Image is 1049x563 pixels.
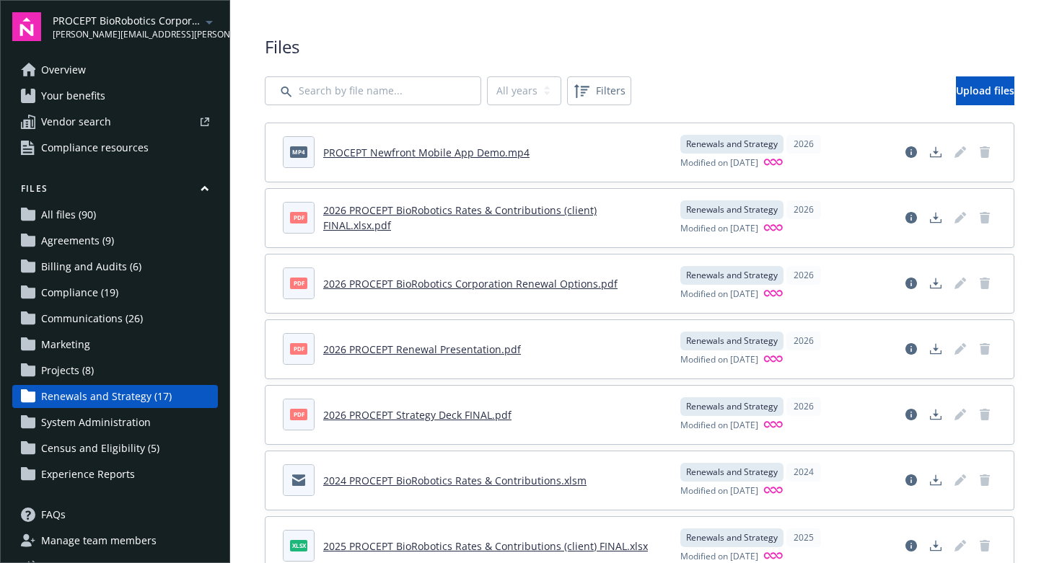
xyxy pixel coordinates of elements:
[290,540,307,551] span: xlsx
[12,281,218,304] a: Compliance (19)
[265,35,1014,59] span: Files
[949,272,972,295] span: Edit document
[41,463,135,486] span: Experience Reports
[53,28,201,41] span: [PERSON_NAME][EMAIL_ADDRESS][PERSON_NAME][DOMAIN_NAME]
[973,206,996,229] span: Delete document
[12,110,218,133] a: Vendor search
[12,12,41,41] img: navigator-logo.svg
[41,229,114,252] span: Agreements (9)
[290,343,307,354] span: pdf
[924,141,947,164] a: Download document
[41,84,105,107] span: Your benefits
[924,272,947,295] a: Download document
[41,385,172,408] span: Renewals and Strategy (17)
[41,503,66,526] span: FAQs
[41,333,90,356] span: Marketing
[290,409,307,420] span: pdf
[900,337,923,360] a: View file details
[786,528,821,547] div: 2025
[12,307,218,330] a: Communications (26)
[41,437,159,460] span: Census and Eligibility (5)
[680,353,758,367] span: Modified on [DATE]
[973,469,996,492] span: Delete document
[12,333,218,356] a: Marketing
[323,408,512,422] a: 2026 PROCEPT Strategy Deck FINAL.pdf
[12,203,218,226] a: All files (90)
[41,255,141,278] span: Billing and Audits (6)
[12,529,218,552] a: Manage team members
[949,469,972,492] span: Edit document
[924,206,947,229] a: Download document
[686,269,778,282] span: Renewals and Strategy
[41,203,96,226] span: All files (90)
[686,531,778,544] span: Renewals and Strategy
[973,272,996,295] span: Delete document
[973,534,996,557] span: Delete document
[900,141,923,164] a: View file details
[323,342,521,356] a: 2026 PROCEPT Renewal Presentation.pdf
[949,206,972,229] span: Edit document
[12,437,218,460] a: Census and Eligibility (5)
[973,403,996,426] span: Delete document
[12,58,218,81] a: Overview
[265,76,481,105] input: Search by file name...
[686,466,778,479] span: Renewals and Strategy
[12,411,218,434] a: System Administration
[786,266,821,285] div: 2026
[290,146,307,157] span: mp4
[53,13,201,28] span: PROCEPT BioRobotics Corporation
[686,400,778,413] span: Renewals and Strategy
[900,534,923,557] a: View file details
[949,534,972,557] span: Edit document
[41,529,157,552] span: Manage team members
[41,136,149,159] span: Compliance resources
[786,463,821,482] div: 2024
[323,203,597,232] a: 2026 PROCEPT BioRobotics Rates & Contributions (client) FINAL.xlsx.pdf
[900,206,923,229] a: View file details
[680,222,758,236] span: Modified on [DATE]
[956,84,1014,97] span: Upload files
[12,463,218,486] a: Experience Reports
[973,337,996,360] span: Delete document
[956,76,1014,105] a: Upload files
[786,200,821,219] div: 2026
[900,469,923,492] a: View file details
[949,141,972,164] span: Edit document
[924,337,947,360] a: Download document
[949,403,972,426] span: Edit document
[786,397,821,416] div: 2026
[41,411,151,434] span: System Administration
[12,136,218,159] a: Compliance resources
[290,278,307,288] span: pdf
[686,138,778,151] span: Renewals and Strategy
[924,469,947,492] a: Download document
[323,277,618,291] a: 2026 PROCEPT BioRobotics Corporation Renewal Options.pdf
[323,539,648,553] a: 2025 PROCEPT BioRobotics Rates & Contributions (client) FINAL.xlsx
[41,110,111,133] span: Vendor search
[323,146,530,159] a: PROCEPT Newfront Mobile App Demo.mp4
[12,385,218,408] a: Renewals and Strategy (17)
[596,83,626,98] span: Filters
[201,13,218,30] a: arrowDropDown
[12,503,218,526] a: FAQs
[900,272,923,295] a: View file details
[900,403,923,426] a: View file details
[290,212,307,223] span: pdf
[680,419,758,433] span: Modified on [DATE]
[12,359,218,382] a: Projects (8)
[12,182,218,200] button: Files
[53,12,218,41] button: PROCEPT BioRobotics Corporation[PERSON_NAME][EMAIL_ADDRESS][PERSON_NAME][DOMAIN_NAME]arrowDropDown
[680,484,758,498] span: Modified on [DATE]
[949,337,972,360] a: Edit document
[973,141,996,164] span: Delete document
